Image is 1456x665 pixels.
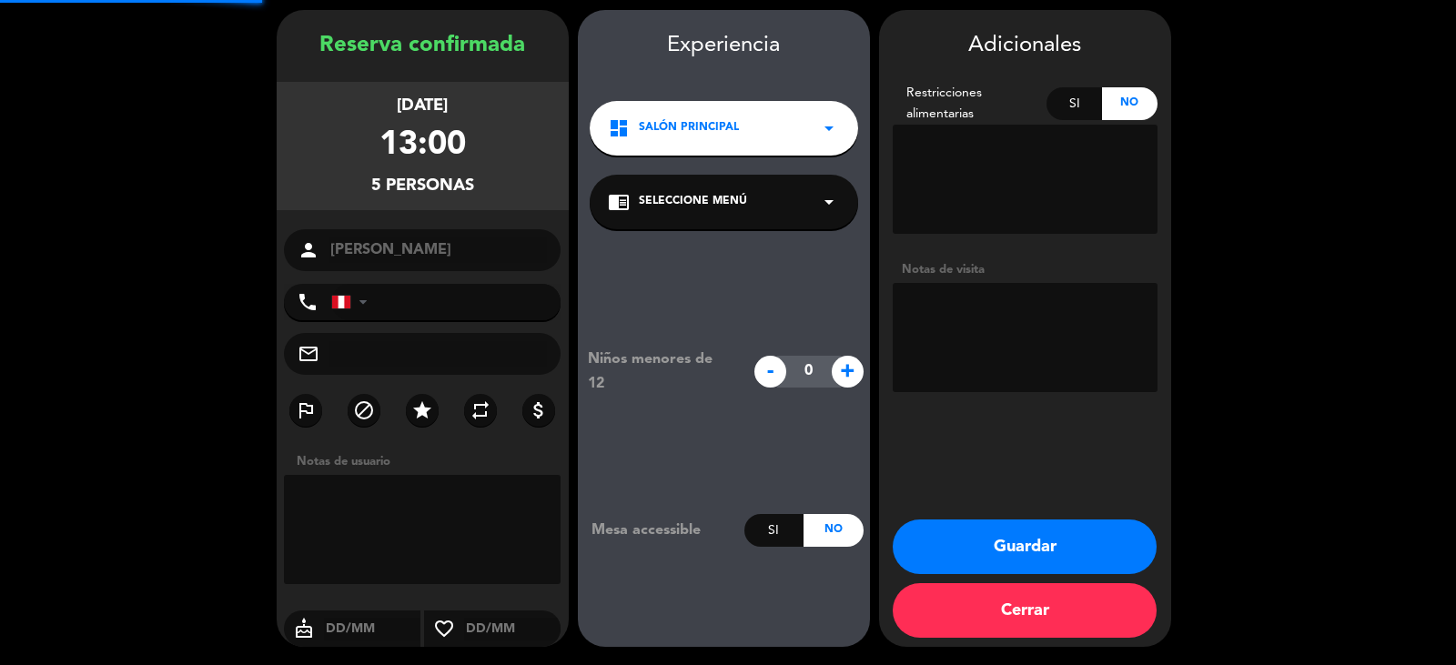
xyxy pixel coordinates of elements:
input: DD/MM [324,618,421,640]
div: Experiencia [578,28,870,64]
div: Mesa accessible [578,519,744,542]
i: block [353,399,375,421]
i: attach_money [528,399,550,421]
span: - [754,356,786,388]
i: person [298,239,319,261]
div: Si [744,514,804,547]
i: chrome_reader_mode [608,191,630,213]
input: DD/MM [464,618,561,640]
i: arrow_drop_down [818,191,840,213]
div: 13:00 [379,119,466,173]
div: No [804,514,863,547]
i: repeat [470,399,491,421]
div: Restricciones alimentarias [893,83,1047,125]
i: dashboard [608,117,630,139]
div: Peru (Perú): +51 [332,285,374,319]
div: Notas de usuario [288,452,569,471]
div: Adicionales [893,28,1158,64]
i: cake [284,618,324,640]
i: star [411,399,433,421]
span: Seleccione Menú [639,193,747,211]
i: arrow_drop_down [818,117,840,139]
div: No [1102,87,1158,120]
div: Niños menores de 12 [574,348,744,395]
i: favorite_border [424,618,464,640]
button: Cerrar [893,583,1157,638]
i: phone [297,291,318,313]
i: outlined_flag [295,399,317,421]
i: mail_outline [298,343,319,365]
span: Salón Principal [639,119,739,137]
div: Notas de visita [893,260,1158,279]
div: 5 personas [371,173,474,199]
span: + [832,356,864,388]
button: Guardar [893,519,1157,574]
div: Si [1046,87,1102,120]
div: [DATE] [397,93,448,119]
div: Reserva confirmada [277,28,569,64]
